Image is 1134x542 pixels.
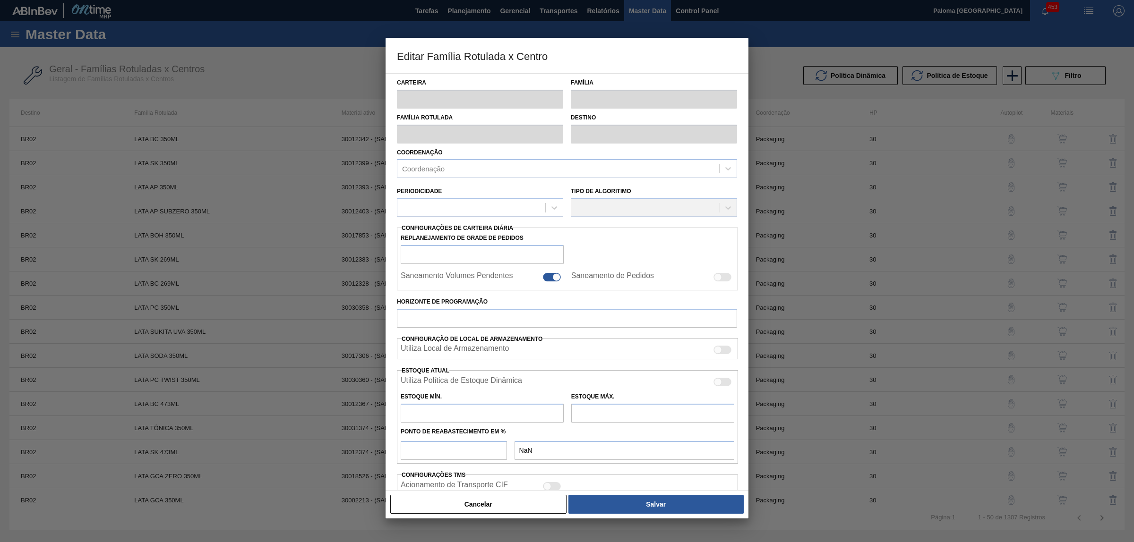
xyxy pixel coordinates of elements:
button: Cancelar [390,495,567,514]
label: Replanejamento de Grade de Pedidos [401,231,564,245]
label: Periodicidade [397,188,442,195]
label: Família [571,76,737,90]
label: Estoque Atual [402,367,449,374]
label: Quando ativada, o sistema irá usar os estoques usando a Política de Estoque Dinâmica. [401,376,522,388]
label: Destino [571,111,737,125]
label: Carteira [397,76,563,90]
button: Salvar [568,495,744,514]
span: Configuração de Local de Armazenamento [402,336,542,342]
label: Quando ativada, o sistema irá exibir os estoques de diferentes locais de armazenamento. [401,344,509,356]
label: Saneamento de Pedidos [571,271,654,283]
label: Coordenação [397,149,443,156]
label: Família Rotulada [397,111,563,125]
label: Horizonte de Programação [397,295,737,309]
label: Ponto de Reabastecimento em % [401,428,506,435]
h3: Editar Família Rotulada x Centro [386,38,748,74]
span: Configurações de Carteira Diária [402,225,513,231]
label: Configurações TMS [402,472,465,478]
label: Acionamento de Transporte CIF [401,481,508,492]
label: Estoque Máx. [571,393,615,400]
label: Tipo de Algoritimo [571,188,631,195]
label: Saneamento Volumes Pendentes [401,271,513,283]
div: Coordenação [402,165,445,173]
label: Estoque Mín. [401,393,442,400]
